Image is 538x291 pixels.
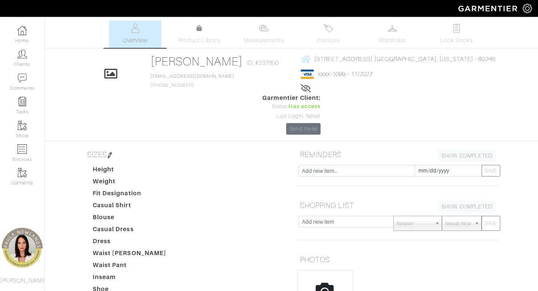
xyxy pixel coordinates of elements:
[299,165,415,177] input: Add new item...
[262,102,321,111] div: Status:
[244,36,284,45] span: Measurements
[87,249,172,261] dt: Waist [PERSON_NAME]
[130,24,140,33] img: basicinfo-40fd8af6dae0f16599ec9e87c0ef1c0a1fdea2edbe929e3d69a839185d80c458.svg
[299,216,394,227] input: Add new item
[262,94,321,102] span: Garmentier Client:
[18,73,27,83] img: comment-icon-a0a6a9ef722e966f86d9cbdc48e553b5cf19dbc54f86b18d962a5391bc8f6eb6.png
[87,273,172,285] dt: Inseam
[445,216,471,231] span: Needs Now
[178,36,220,45] span: Product Library
[173,24,226,45] a: Product Library
[297,252,499,267] h5: PHOTOS
[87,237,172,249] dt: Dress
[151,74,234,88] span: [PHONE_NUMBER]
[262,112,321,120] div: Last Login: Never
[18,26,27,35] img: dashboard-icon-dbcd8f5a0b271acd01030246c82b418ddd0df26cd7fceb0bd07c9910d44c42f6.png
[482,165,500,177] button: SAVE
[397,216,432,231] span: Retailer
[84,147,286,162] h5: SIZES
[123,36,148,45] span: Overview
[247,58,279,67] span: ID: #237850
[238,21,290,48] a: Measurements
[18,121,27,130] img: garments-icon-b7da505a4dc4fd61783c78ac3ca0ef83fa9d6f193b1c9dc38574b1d14d53ca28.png
[87,213,172,225] dt: Blouse
[18,49,27,59] img: clients-icon-6bae9207a08558b7cb47a8932f037763ab4055f8c8b6bfacd5dc20c3e0201464.png
[18,144,27,154] img: orders-icon-0abe47150d42831381b5fb84f609e132dff9fe21cb692f30cb5eec754e2cba89.png
[482,216,500,231] button: SAVE
[452,24,461,33] img: todo-9ac3debb85659649dc8f770b8b6100bb5dab4b48dedcbae339e5042a72dfd3cc.svg
[301,70,314,79] img: visa-934b35602734be37eb7d5d7e5dbcd2044c359bf20a24dc3361ca3fa54326a8a7.png
[87,225,172,237] dt: Casual Dress
[151,55,243,68] a: [PERSON_NAME]
[87,165,172,177] dt: Height
[87,189,172,201] dt: Fit Designation
[297,198,499,213] h5: SHOPPING LIST
[151,74,234,79] a: [EMAIL_ADDRESS][DOMAIN_NAME]
[107,152,113,158] img: pen-cf24a1663064a2ec1b9c1bd2387e9de7a2fa800b781884d57f21acf72779bad2.png
[259,24,268,33] img: measurements-466bbee1fd09ba9460f595b01e5d73f9e2bff037440d3c8f018324cb6cdf7a4a.svg
[302,21,354,48] a: Invoices
[109,21,161,48] a: Overview
[438,150,496,162] a: SHOW COMPLETED
[455,2,523,15] img: garmentier-logo-header-white-b43fb05a5012e4ada735d5af1a66efaba907eab6374d6393d1fbf88cb4ef424d.png
[317,36,340,45] span: Invoices
[318,71,373,77] a: xxxx-1099 - 11/2027
[87,201,172,213] dt: Casual Shirt
[288,102,321,111] span: Has access
[18,97,27,106] img: reminder-icon-8004d30b9f0a5d33ae49ab947aed9ed385cf756f9e5892f1edd6e32f2345188e.png
[430,21,483,48] a: Look Books
[523,4,532,13] img: gear-icon-white-bd11855cb880d31180b6d7d6211b90ccbf57a29d726f0c71d8c61bd08dd39cc2.png
[314,56,495,62] span: [STREET_ADDRESS] [GEOGRAPHIC_DATA], [US_STATE] - 80246
[18,168,27,177] img: garments-icon-b7da505a4dc4fd61783c78ac3ca0ef83fa9d6f193b1c9dc38574b1d14d53ca28.png
[297,147,499,162] h5: REMINDERS
[379,36,406,45] span: Wardrobe
[366,21,418,48] a: Wardrobe
[438,201,496,212] a: SHOW COMPLETED
[388,24,397,33] img: wardrobe-487a4870c1b7c33e795ec22d11cfc2ed9d08956e64fb3008fe2437562e282088.svg
[286,123,321,135] a: Send Invite
[87,261,172,273] dt: Waist Pant
[87,177,172,189] dt: Weight
[324,24,333,33] img: orders-27d20c2124de7fd6de4e0e44c1d41de31381a507db9b33961299e4e07d508b8c.svg
[440,36,473,45] span: Look Books
[301,54,495,64] a: [STREET_ADDRESS] [GEOGRAPHIC_DATA], [US_STATE] - 80246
